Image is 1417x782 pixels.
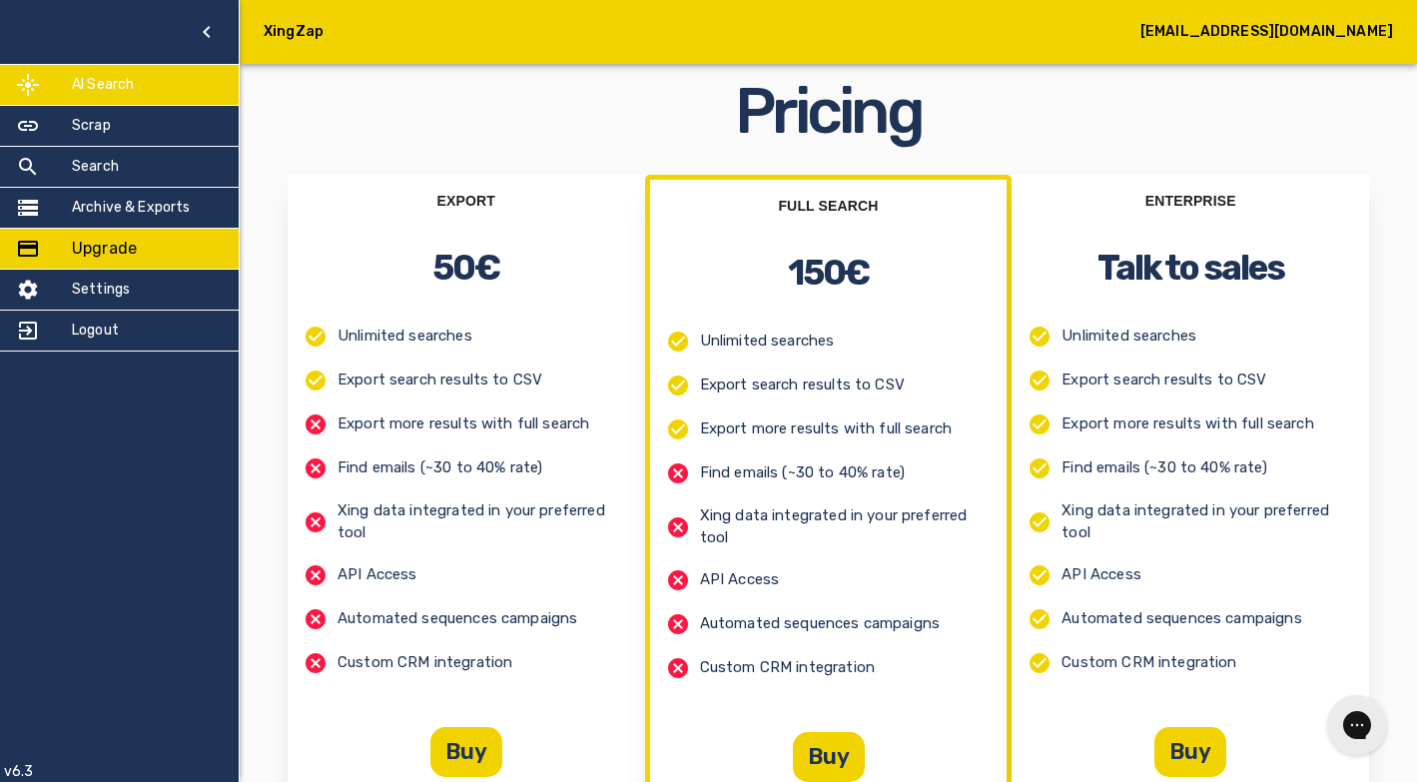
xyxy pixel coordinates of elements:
[72,321,119,341] h5: Logout
[72,237,137,261] h5: Upgrade
[430,727,502,777] button: Buy
[72,280,130,300] h5: Settings
[72,198,191,218] h5: Archive & Exports
[1097,243,1284,293] h2: Talk to sales
[735,80,922,143] h1: Pricing
[338,370,542,391] p: Export search results to CSV
[264,22,324,42] h5: XingZap
[432,243,499,293] h2: 50€
[778,196,878,216] h4: FULL SEARCH
[700,569,780,590] p: API Access
[700,505,992,548] p: Xing data integrated in your preferred tool
[4,762,34,782] p: v6.3
[700,331,835,352] p: Unlimited searches
[1062,652,1236,673] p: Custom CRM integration
[338,326,472,347] p: Unlimited searches
[1062,326,1196,347] p: Unlimited searches
[1062,413,1313,434] p: Export more results with full search
[1062,564,1141,585] p: API Access
[437,191,495,211] h4: EXPORT
[700,657,875,678] p: Custom CRM integration
[1145,191,1236,211] h4: ENTERPRISE
[72,157,119,177] h5: Search
[338,652,512,673] p: Custom CRM integration
[338,564,417,585] p: API Access
[72,75,134,95] h5: AI Search
[793,732,865,782] button: Buy
[338,413,589,434] p: Export more results with full search
[1154,727,1226,777] button: Buy
[700,613,940,634] p: Automated sequences campaigns
[338,500,629,543] p: Xing data integrated in your preferred tool
[700,418,952,439] p: Export more results with full search
[1062,457,1266,478] p: Find emails (~30 to 40% rate)
[1062,500,1353,543] p: Xing data integrated in your preferred tool
[788,248,870,298] h2: 150€
[1140,22,1393,42] h5: [EMAIL_ADDRESS][DOMAIN_NAME]
[1317,688,1397,762] iframe: Gorgias live chat messenger
[700,375,905,395] p: Export search results to CSV
[72,116,111,136] h5: Scrap
[338,457,542,478] p: Find emails (~30 to 40% rate)
[1062,370,1266,391] p: Export search results to CSV
[1062,608,1301,629] p: Automated sequences campaigns
[338,608,577,629] p: Automated sequences campaigns
[700,462,905,483] p: Find emails (~30 to 40% rate)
